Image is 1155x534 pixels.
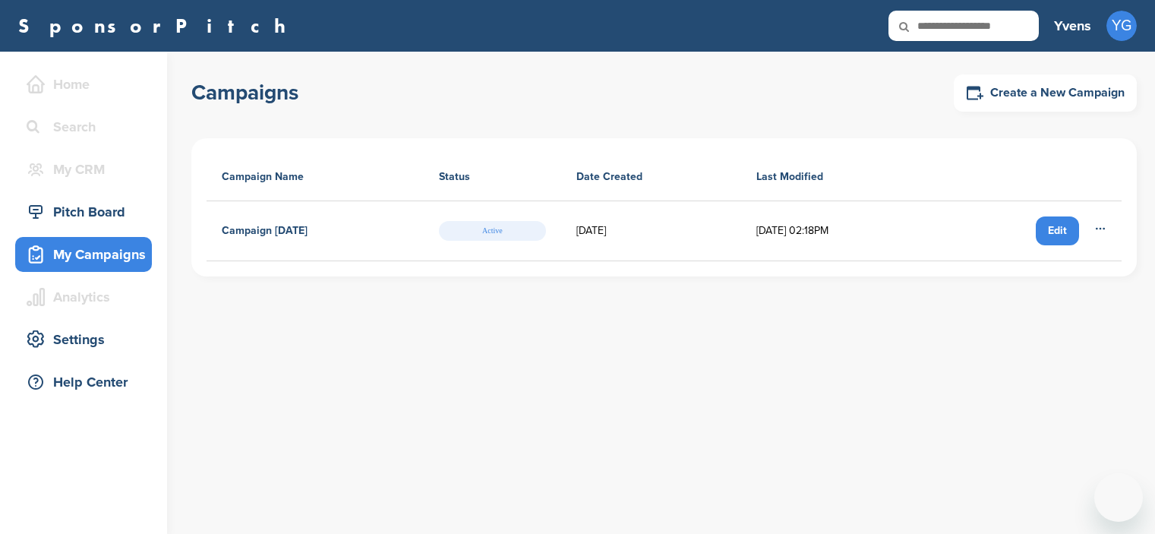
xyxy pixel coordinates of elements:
[15,365,152,400] a: Help Center
[15,194,152,229] a: Pitch Board
[1054,9,1091,43] a: Yvens
[18,16,295,36] a: SponsorPitch
[1054,15,1091,36] h3: Yvens
[15,322,152,357] a: Settings
[424,153,561,201] th: Status
[15,109,152,144] a: Search
[222,223,308,239] h4: Campaign [DATE]
[561,153,741,201] th: Date Created
[15,67,152,102] a: Home
[1036,216,1079,245] a: Edit
[23,368,152,396] div: Help Center
[23,156,152,183] div: My CRM
[23,241,152,268] div: My Campaigns
[15,280,152,314] a: Analytics
[23,113,152,141] div: Search
[23,198,152,226] div: Pitch Board
[1106,11,1137,41] span: YG
[15,237,152,272] a: My Campaigns
[207,153,424,201] th: Campaign Name
[561,201,741,261] td: [DATE]
[954,74,1137,112] a: Create a New Campaign
[741,153,933,201] th: Last Modified
[23,326,152,353] div: Settings
[439,221,546,241] span: Active
[23,283,152,311] div: Analytics
[191,79,298,106] h1: Campaigns
[15,152,152,187] a: My CRM
[23,71,152,98] div: Home
[1094,473,1143,522] iframe: Button to launch messaging window
[741,201,933,261] td: [DATE] 02:18PM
